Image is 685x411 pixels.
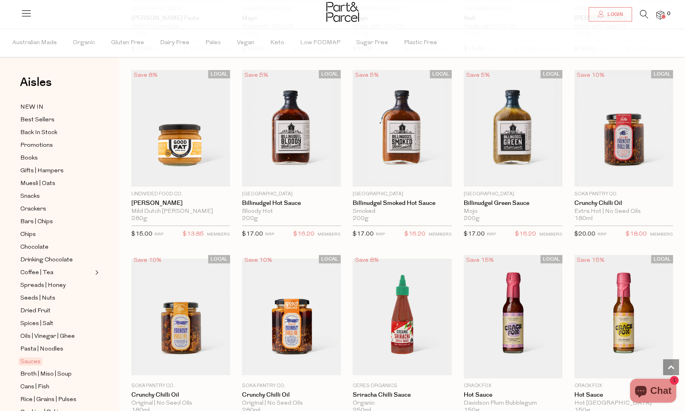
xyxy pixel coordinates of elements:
[20,382,93,392] a: Cans | Fish
[131,191,230,198] p: Undivided Food Co.
[20,332,75,341] span: Oils | Vinegar | Ghee
[20,319,53,329] span: Spices | Salt
[20,179,55,189] span: Muesli | Oats
[20,268,93,278] a: Coffee | Tea
[353,215,369,222] span: 200g
[20,306,93,316] a: Dried Fruit
[242,215,258,222] span: 200g
[20,115,55,125] span: Best Sellers
[20,268,53,278] span: Coffee | Tea
[20,255,73,265] span: Drinking Chocolate
[160,29,189,57] span: Dairy Free
[242,400,341,407] div: Original | No Seed Oils
[430,70,452,78] span: LOCAL
[574,191,673,198] p: Soka Pantry Co.
[300,29,340,57] span: Low FODMAP
[574,70,607,81] div: Save 10%
[589,7,632,21] a: Login
[237,29,254,57] span: Vegan
[131,231,152,237] span: $15.00
[376,232,385,237] small: RRP
[242,70,271,81] div: Save 5%
[208,255,230,263] span: LOCAL
[242,191,341,198] p: [GEOGRAPHIC_DATA]
[293,229,314,240] span: $16.20
[154,232,164,237] small: RRP
[574,215,593,222] span: 180ml
[20,344,93,354] a: Pasta | Noodles
[20,153,93,163] a: Books
[20,294,55,303] span: Seeds | Nuts
[464,191,562,198] p: [GEOGRAPHIC_DATA]
[242,392,341,399] a: Crunchy Chilli Oil
[541,255,562,263] span: LOCAL
[20,179,93,189] a: Muesli | Oats
[20,166,64,176] span: Gifts | Hampers
[487,232,496,237] small: RRP
[597,232,607,237] small: RRP
[20,204,93,214] a: Crackers
[131,70,160,81] div: Save 8%
[628,379,679,405] inbox-online-store-chat: Shopify online store chat
[20,102,93,112] a: NEW IN
[242,70,341,187] img: Billinudgel Hot Sauce
[242,382,341,390] p: Soka Pantry Co.
[574,392,673,399] a: Hot Sauce
[464,215,480,222] span: 200g
[131,400,230,407] div: Original | No Seed Oils
[353,231,374,237] span: $17.00
[131,215,147,222] span: 280g
[242,255,275,266] div: Save 10%
[318,232,341,237] small: MEMBERS
[464,392,562,399] a: Hot Sauce
[319,255,341,263] span: LOCAL
[131,200,230,207] a: [PERSON_NAME]
[539,232,562,237] small: MEMBERS
[515,229,536,240] span: $16.20
[605,11,623,18] span: Login
[353,382,451,390] p: Ceres Organics
[353,400,451,407] div: Organic
[404,229,425,240] span: $16.20
[464,70,492,81] div: Save 5%
[20,76,52,96] a: Aisles
[20,243,49,252] span: Chocolate
[464,255,562,378] img: Hot Sauce
[20,382,49,392] span: Cans | Fish
[20,74,52,91] span: Aisles
[319,70,341,78] span: LOCAL
[20,205,46,214] span: Crackers
[242,259,341,375] img: Crunchy Chilli Oil
[20,319,93,329] a: Spices | Salt
[651,255,673,263] span: LOCAL
[20,242,93,252] a: Chocolate
[464,208,562,215] div: Mojo
[404,29,437,57] span: Plastic Free
[574,70,673,187] img: Crunchy Chilli Oil
[353,191,451,198] p: [GEOGRAPHIC_DATA]
[20,306,51,316] span: Dried Fruit
[207,232,230,237] small: MEMBERS
[20,280,93,290] a: Spreads | Honey
[131,392,230,399] a: Crunchy Chilli Oil
[20,230,93,240] a: Chips
[131,259,230,375] img: Crunchy Chilli Oil
[20,331,93,341] a: Oils | Vinegar | Ghee
[131,255,164,266] div: Save 10%
[20,369,93,379] a: Broth | Miso | Soup
[20,255,93,265] a: Drinking Chocolate
[265,232,274,237] small: RRP
[73,29,95,57] span: Organic
[93,268,99,277] button: Expand/Collapse Coffee | Tea
[20,217,93,227] a: Bars | Chips
[353,70,381,81] div: Save 5%
[208,70,230,78] span: LOCAL
[205,29,221,57] span: Paleo
[574,231,595,237] span: $20.00
[353,255,381,266] div: Save 8%
[353,259,451,375] img: Sriracha Chilli Sauce
[464,382,562,390] p: Crack Fox
[326,2,359,22] img: Part&Parcel
[574,382,673,390] p: Crack Fox
[20,141,53,150] span: Promotions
